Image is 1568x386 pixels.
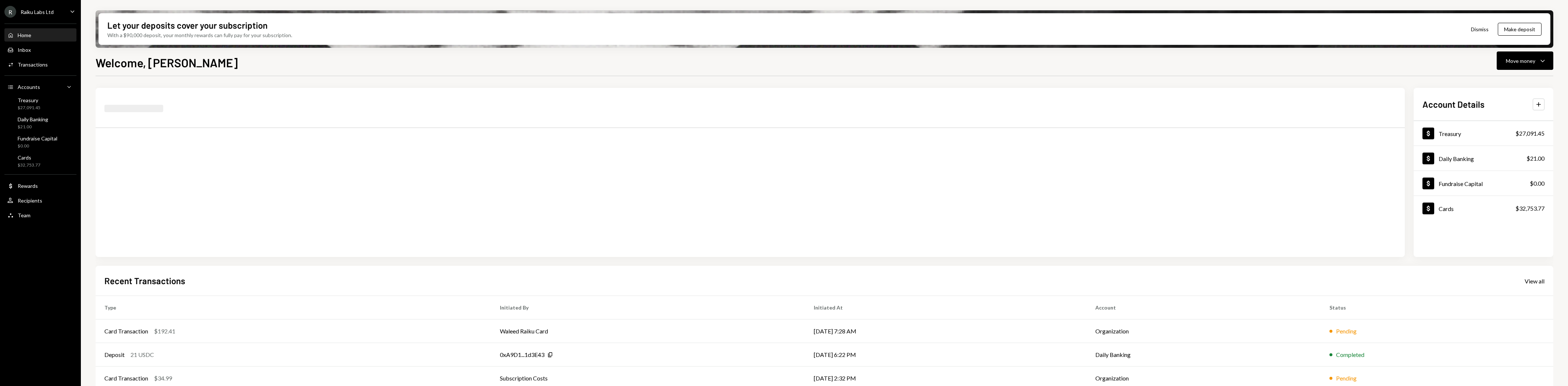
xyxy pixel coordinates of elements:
[1439,155,1474,162] div: Daily Banking
[18,212,31,218] div: Team
[18,124,48,130] div: $21.00
[18,154,40,161] div: Cards
[96,55,238,70] h1: Welcome, [PERSON_NAME]
[1086,343,1321,367] td: Daily Banking
[130,350,154,359] div: 21 USDC
[1525,277,1544,285] a: View all
[104,275,185,287] h2: Recent Transactions
[4,208,76,222] a: Team
[4,6,16,18] div: R
[18,47,31,53] div: Inbox
[104,327,148,336] div: Card Transaction
[4,58,76,71] a: Transactions
[154,374,172,383] div: $34.99
[4,43,76,56] a: Inbox
[18,32,31,38] div: Home
[18,197,42,204] div: Recipients
[1414,146,1553,171] a: Daily Banking$21.00
[1497,51,1553,70] button: Move money
[1086,296,1321,319] th: Account
[4,179,76,192] a: Rewards
[1414,196,1553,221] a: Cards$32,753.77
[107,31,292,39] div: With a $90,000 deposit, your monthly rewards can fully pay for your subscription.
[21,9,54,15] div: Raiku Labs Ltd
[1336,374,1357,383] div: Pending
[4,80,76,93] a: Accounts
[4,95,76,112] a: Treasury$27,091.45
[1515,129,1544,138] div: $27,091.45
[1439,180,1483,187] div: Fundraise Capital
[4,152,76,170] a: Cards$32,753.77
[1321,296,1553,319] th: Status
[18,97,40,103] div: Treasury
[18,116,48,122] div: Daily Banking
[1498,23,1542,36] button: Make deposit
[4,28,76,42] a: Home
[104,350,125,359] div: Deposit
[805,319,1086,343] td: [DATE] 7:28 AM
[1336,327,1357,336] div: Pending
[1439,205,1454,212] div: Cards
[154,327,175,336] div: $192.41
[805,296,1086,319] th: Initiated At
[1530,179,1544,188] div: $0.00
[18,143,57,149] div: $0.00
[18,105,40,111] div: $27,091.45
[1414,171,1553,196] a: Fundraise Capital$0.00
[1439,130,1461,137] div: Treasury
[805,343,1086,367] td: [DATE] 6:22 PM
[491,296,805,319] th: Initiated By
[1422,98,1485,110] h2: Account Details
[1526,154,1544,163] div: $21.00
[96,296,491,319] th: Type
[1515,204,1544,213] div: $32,753.77
[1086,319,1321,343] td: Organization
[18,162,40,168] div: $32,753.77
[4,133,76,151] a: Fundraise Capital$0.00
[500,350,544,359] div: 0xA9D1...1d3E43
[4,114,76,132] a: Daily Banking$21.00
[1506,57,1535,65] div: Move money
[18,84,40,90] div: Accounts
[18,183,38,189] div: Rewards
[18,61,48,68] div: Transactions
[491,319,805,343] td: Waleed Raiku Card
[1462,21,1498,38] button: Dismiss
[104,374,148,383] div: Card Transaction
[4,194,76,207] a: Recipients
[107,19,268,31] div: Let your deposits cover your subscription
[1336,350,1364,359] div: Completed
[1414,121,1553,146] a: Treasury$27,091.45
[18,135,57,142] div: Fundraise Capital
